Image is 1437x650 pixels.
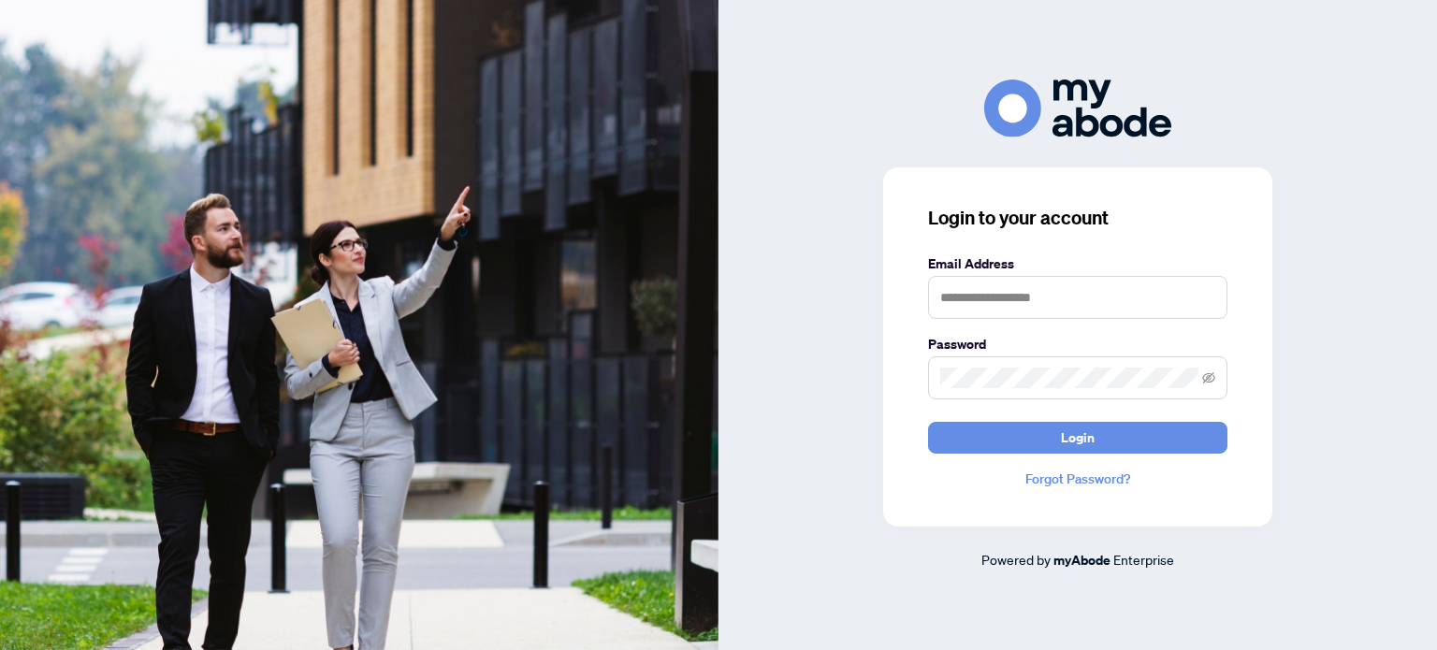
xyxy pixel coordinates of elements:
[928,253,1227,274] label: Email Address
[984,79,1171,137] img: ma-logo
[981,551,1051,568] span: Powered by
[1061,423,1095,453] span: Login
[928,334,1227,354] label: Password
[928,422,1227,454] button: Login
[1053,550,1110,571] a: myAbode
[1113,551,1174,568] span: Enterprise
[928,205,1227,231] h3: Login to your account
[928,469,1227,489] a: Forgot Password?
[1202,371,1215,384] span: eye-invisible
